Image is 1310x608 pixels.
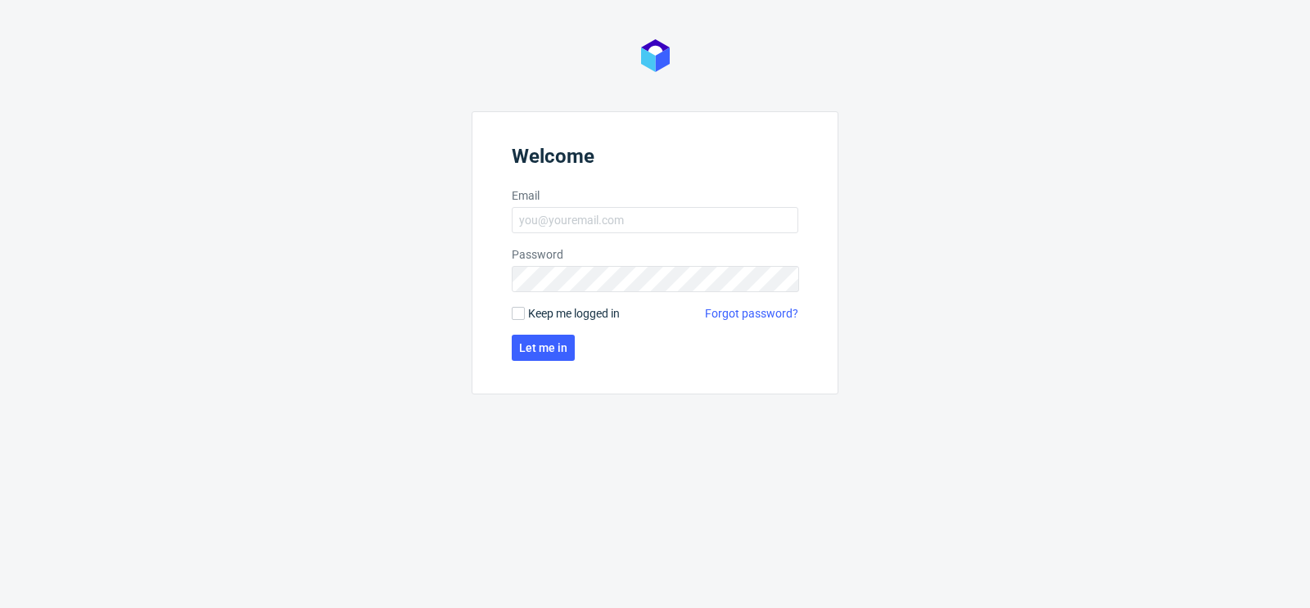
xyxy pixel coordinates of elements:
label: Email [512,187,798,204]
input: you@youremail.com [512,207,798,233]
a: Forgot password? [705,305,798,322]
label: Password [512,246,798,263]
button: Let me in [512,335,575,361]
span: Keep me logged in [528,305,620,322]
header: Welcome [512,145,798,174]
span: Let me in [519,342,567,354]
